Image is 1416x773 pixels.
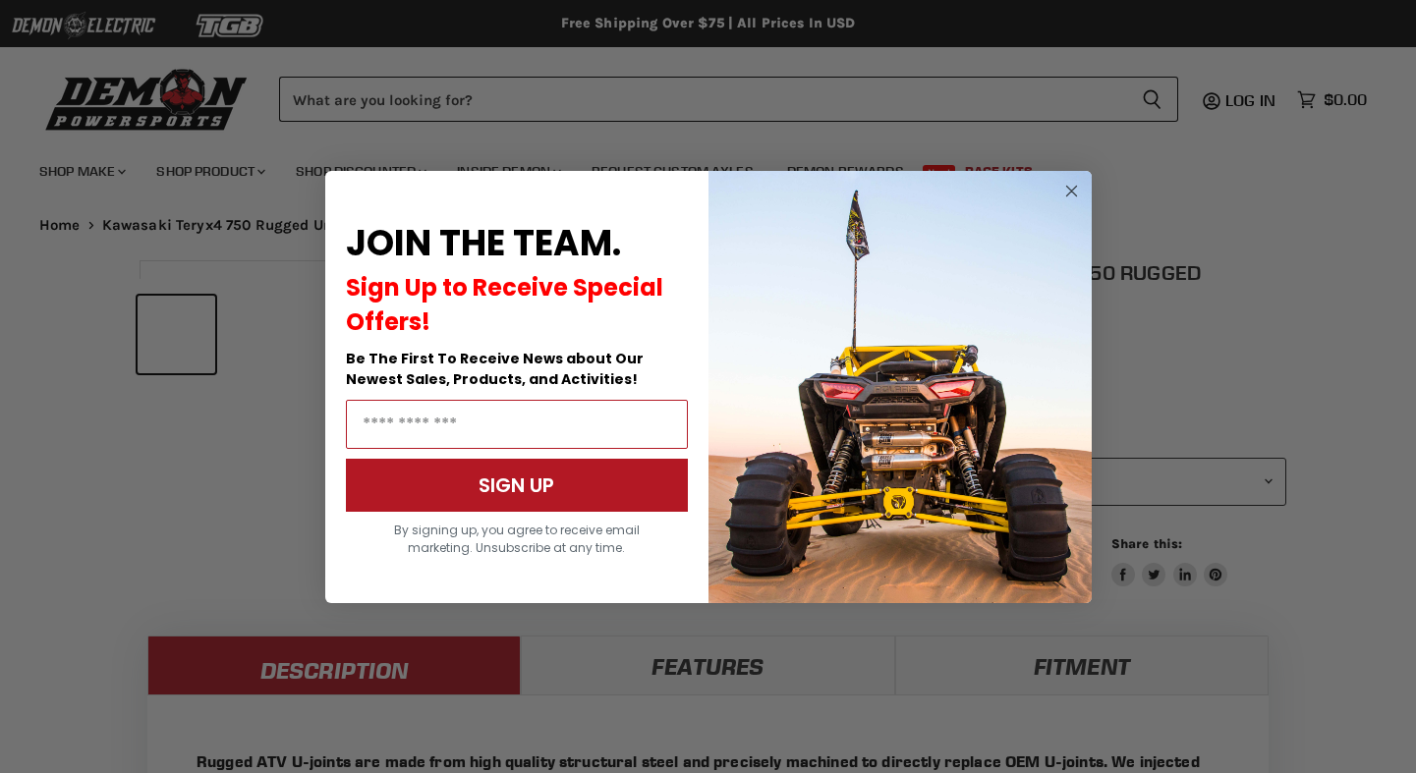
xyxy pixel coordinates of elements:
[346,459,688,512] button: SIGN UP
[346,218,621,268] span: JOIN THE TEAM.
[346,271,663,338] span: Sign Up to Receive Special Offers!
[346,400,688,449] input: Email Address
[708,171,1092,603] img: a9095488-b6e7-41ba-879d-588abfab540b.jpeg
[1059,179,1084,203] button: Close dialog
[394,522,640,556] span: By signing up, you agree to receive email marketing. Unsubscribe at any time.
[346,349,644,389] span: Be The First To Receive News about Our Newest Sales, Products, and Activities!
